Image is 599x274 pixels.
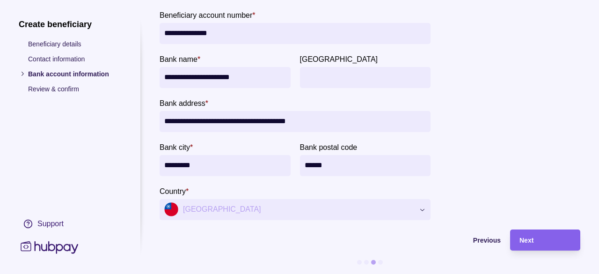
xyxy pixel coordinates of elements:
p: Bank account information [28,68,122,79]
span: Previous [473,237,501,244]
label: Bank postal code [300,141,358,153]
label: Bank province [300,53,378,65]
p: Review & confirm [28,83,122,94]
a: Support [19,214,122,233]
input: Bank address [164,111,426,132]
p: Bank address [160,99,205,107]
input: Bank province [305,67,426,88]
button: Previous [160,230,501,251]
h1: Create beneficiary [19,19,122,29]
p: Bank postal code [300,143,358,151]
p: Contact information [28,53,122,64]
div: Support [37,218,64,229]
p: Beneficiary account number [160,11,252,19]
input: Bank city [164,155,286,176]
p: [GEOGRAPHIC_DATA] [300,55,378,63]
label: Bank name [160,53,200,65]
label: Bank city [160,141,193,153]
button: Next [510,230,580,251]
p: Beneficiary details [28,38,122,49]
label: Bank address [160,97,208,109]
p: Bank city [160,143,190,151]
label: Beneficiary account number [160,9,256,21]
p: Country [160,187,186,195]
input: Beneficiary account number [164,23,426,44]
label: Country [160,185,189,197]
p: Bank name [160,55,197,63]
input: Bank postal code [305,155,426,176]
input: bankName [164,67,286,88]
span: Next [519,237,533,244]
